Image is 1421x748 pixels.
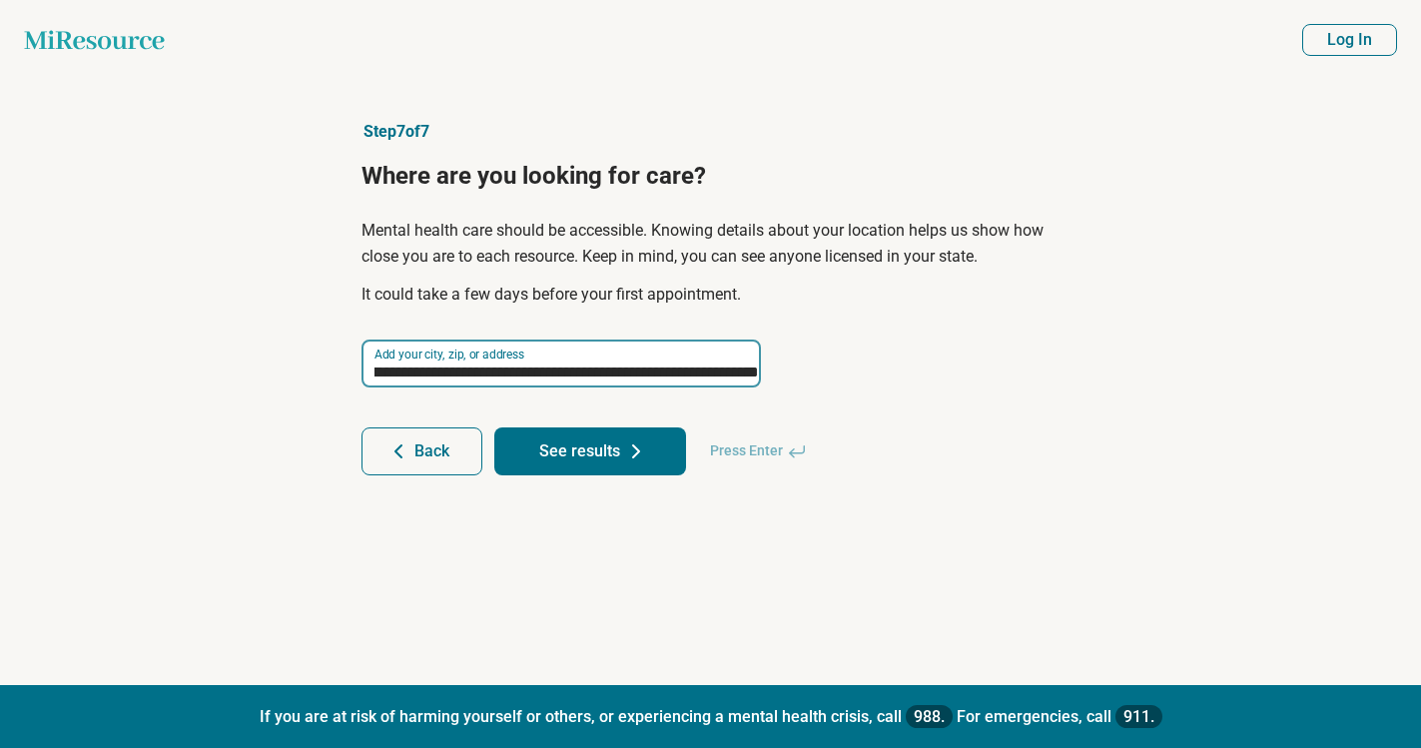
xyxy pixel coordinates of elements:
button: Log In [1302,24,1397,56]
a: 988. [906,705,953,728]
span: Back [414,443,449,459]
p: Mental health care should be accessible. Knowing details about your location helps us show how cl... [361,218,1061,270]
p: If you are at risk of harming yourself or others, or experiencing a mental health crisis, call Fo... [20,705,1401,728]
button: See results [494,427,686,475]
a: 911. [1115,705,1162,728]
p: Step 7 of 7 [361,120,1061,144]
span: Press Enter [698,427,819,475]
button: Back [361,427,482,475]
p: It could take a few days before your first appointment. [361,282,1061,308]
h1: Where are you looking for care? [361,160,1061,194]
